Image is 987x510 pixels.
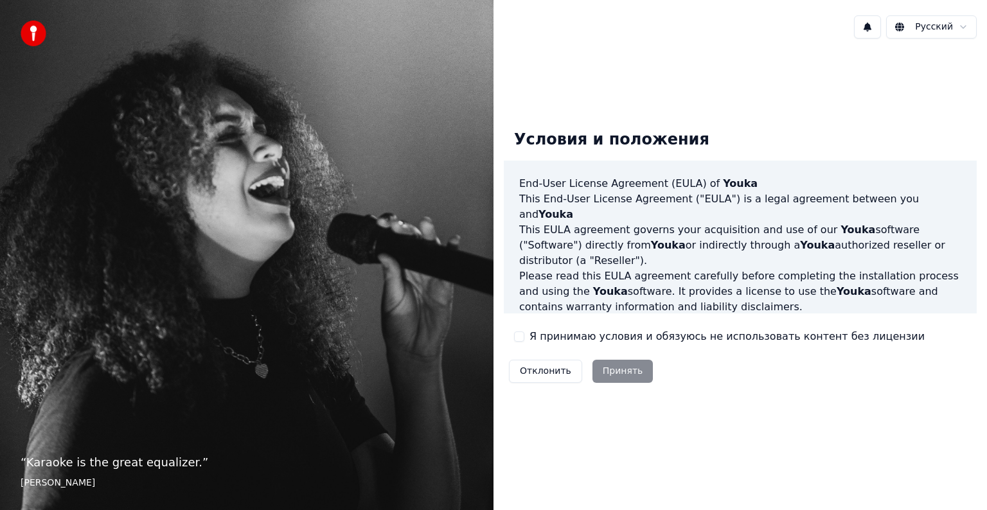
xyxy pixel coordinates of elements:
[800,239,835,251] span: Youka
[504,119,720,161] div: Условия и положения
[840,224,875,236] span: Youka
[519,222,961,268] p: This EULA agreement governs your acquisition and use of our software ("Software") directly from o...
[519,191,961,222] p: This End-User License Agreement ("EULA") is a legal agreement between you and
[529,329,925,344] label: Я принимаю условия и обязуюсь не использовать контент без лицензии
[21,453,473,471] p: “ Karaoke is the great equalizer. ”
[538,208,573,220] span: Youka
[519,268,961,315] p: Please read this EULA agreement carefully before completing the installation process and using th...
[651,239,686,251] span: Youka
[21,477,473,489] footer: [PERSON_NAME]
[21,21,46,46] img: youka
[519,176,961,191] h3: End-User License Agreement (EULA) of
[509,360,582,383] button: Отклонить
[593,285,628,297] span: Youka
[723,177,758,189] span: Youka
[837,285,871,297] span: Youka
